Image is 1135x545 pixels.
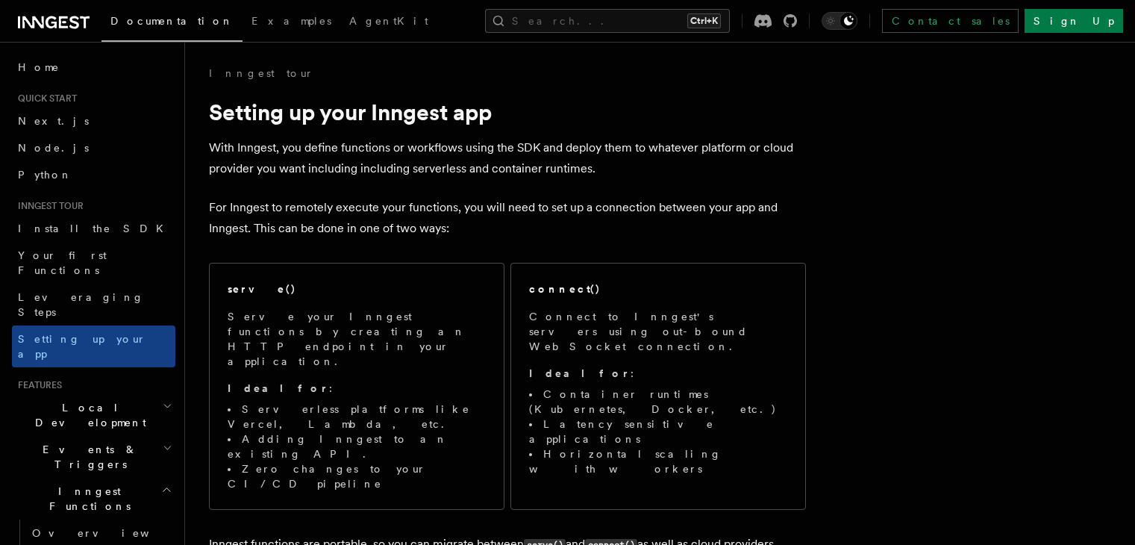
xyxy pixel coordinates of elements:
[1025,9,1123,33] a: Sign Up
[12,484,161,514] span: Inngest Functions
[529,387,787,417] li: Container runtimes (Kubernetes, Docker, etc.)
[12,478,175,520] button: Inngest Functions
[18,333,146,360] span: Setting up your app
[209,263,504,510] a: serve()Serve your Inngest functions by creating an HTTP endpoint in your application.Ideal for:Se...
[12,442,163,472] span: Events & Triggers
[882,9,1019,33] a: Contact sales
[12,394,175,436] button: Local Development
[32,527,186,539] span: Overview
[12,93,77,105] span: Quick start
[243,4,340,40] a: Examples
[228,281,296,296] h2: serve()
[228,309,486,369] p: Serve your Inngest functions by creating an HTTP endpoint in your application.
[18,222,172,234] span: Install the SDK
[209,99,806,125] h1: Setting up your Inngest app
[228,432,486,461] li: Adding Inngest to an existing API.
[12,284,175,326] a: Leveraging Steps
[18,142,89,154] span: Node.js
[12,215,175,242] a: Install the SDK
[529,366,787,381] p: :
[18,169,72,181] span: Python
[12,200,84,212] span: Inngest tour
[12,326,175,367] a: Setting up your app
[529,367,631,379] strong: Ideal for
[12,161,175,188] a: Python
[687,13,721,28] kbd: Ctrl+K
[18,291,144,318] span: Leveraging Steps
[340,4,437,40] a: AgentKit
[529,281,601,296] h2: connect()
[529,417,787,446] li: Latency sensitive applications
[18,115,89,127] span: Next.js
[18,60,60,75] span: Home
[209,197,806,239] p: For Inngest to remotely execute your functions, you will need to set up a connection between your...
[349,15,428,27] span: AgentKit
[12,242,175,284] a: Your first Functions
[110,15,234,27] span: Documentation
[529,446,787,476] li: Horizontal scaling with workers
[12,108,175,134] a: Next.js
[12,134,175,161] a: Node.js
[228,381,486,396] p: :
[228,461,486,491] li: Zero changes to your CI/CD pipeline
[209,137,806,179] p: With Inngest, you define functions or workflows using the SDK and deploy them to whatever platfor...
[822,12,857,30] button: Toggle dark mode
[209,66,313,81] a: Inngest tour
[12,400,163,430] span: Local Development
[228,382,329,394] strong: Ideal for
[251,15,331,27] span: Examples
[12,54,175,81] a: Home
[12,379,62,391] span: Features
[18,249,107,276] span: Your first Functions
[510,263,806,510] a: connect()Connect to Inngest's servers using out-bound WebSocket connection.Ideal for:Container ru...
[529,309,787,354] p: Connect to Inngest's servers using out-bound WebSocket connection.
[101,4,243,42] a: Documentation
[485,9,730,33] button: Search...Ctrl+K
[228,402,486,432] li: Serverless platforms like Vercel, Lambda, etc.
[12,436,175,478] button: Events & Triggers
